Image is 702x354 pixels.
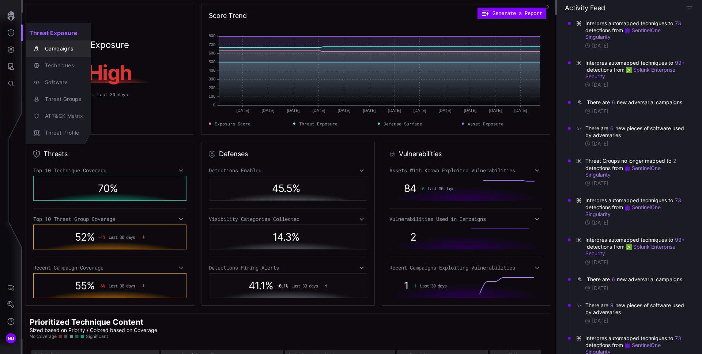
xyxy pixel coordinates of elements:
[41,128,83,138] div: Threat Profile
[26,40,91,57] button: Campaigns
[26,91,91,108] button: Threat Groups
[41,44,83,53] div: Campaigns
[26,74,91,91] button: Software
[26,124,91,141] button: Threat Profile
[26,57,91,74] button: Techniques
[26,108,91,124] button: ATT&CK Matrix
[41,78,83,87] div: Software
[26,26,91,40] h2: Threat Exposure
[41,61,83,70] div: Techniques
[41,112,83,121] div: ATT&CK Matrix
[41,95,83,104] div: Threat Groups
